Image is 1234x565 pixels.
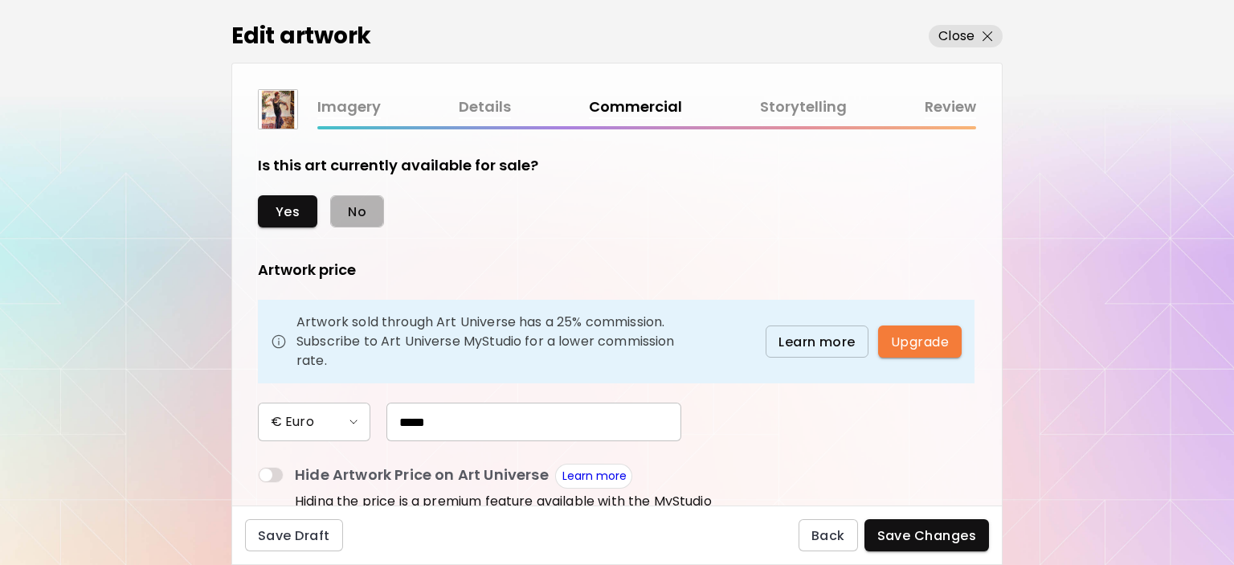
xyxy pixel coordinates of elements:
p: Hide Artwork Price on Art Universe [295,464,549,489]
button: Save Changes [864,519,990,551]
span: Upgrade [891,334,949,350]
button: Learn more [766,325,868,358]
a: Imagery [317,96,381,119]
h5: Artwork price [258,260,356,280]
span: No [348,203,366,220]
a: Storytelling [760,96,847,119]
a: Learn more [562,468,627,484]
a: Details [459,96,511,119]
span: Yes [276,203,300,220]
span: Back [811,527,845,544]
button: Back [799,519,858,551]
h6: € Euro [271,412,314,432]
button: € Euro [258,403,370,441]
img: thumbnail [259,90,297,129]
span: Learn more [778,334,856,350]
span: Save Changes [877,527,977,544]
button: Save Draft [245,519,343,551]
button: No [330,195,384,227]
button: Yes [258,195,317,227]
a: Review [925,96,976,119]
p: Hiding the price is a premium feature available with the MyStudio Professional plan. [295,492,772,530]
img: info [271,334,287,350]
h5: Is this art currently available for sale? [258,155,538,176]
button: Upgrade [878,325,962,358]
p: Artwork sold through Art Universe has a 25% commission. Subscribe to Art Universe MyStudio for a ... [296,313,684,371]
span: Save Draft [258,527,330,544]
